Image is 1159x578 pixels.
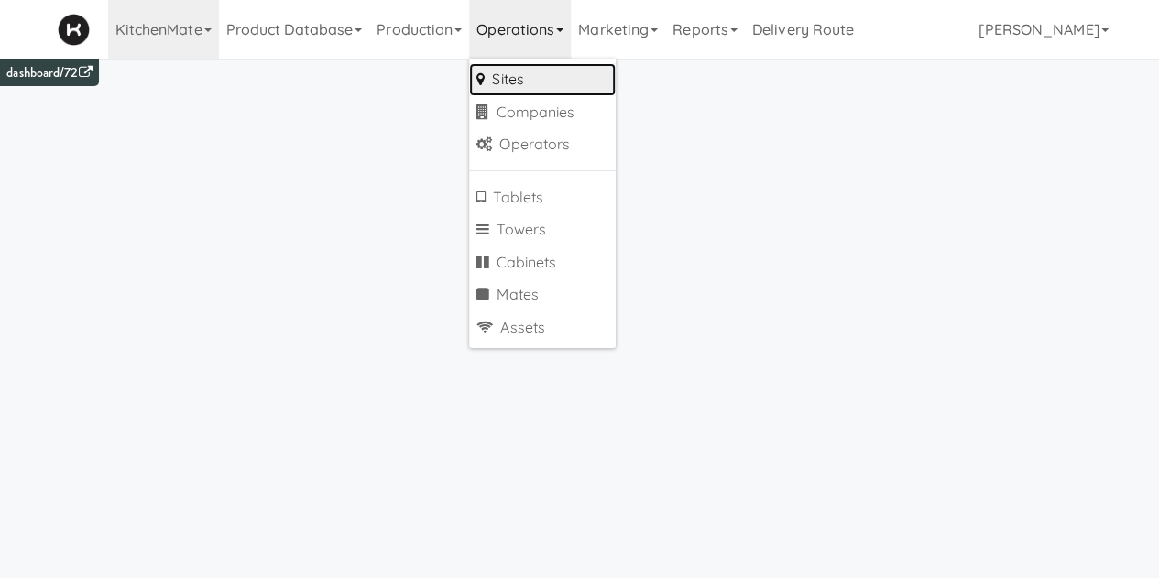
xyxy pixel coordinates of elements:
a: Companies [469,96,616,129]
a: Operators [469,128,616,161]
a: Assets [469,311,616,344]
a: Towers [469,213,616,246]
a: Sites [469,63,616,96]
a: Mates [469,278,616,311]
img: Micromart [58,14,90,46]
a: Cabinets [469,246,616,279]
a: dashboard/72 [6,63,92,82]
a: Tablets [469,181,616,214]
